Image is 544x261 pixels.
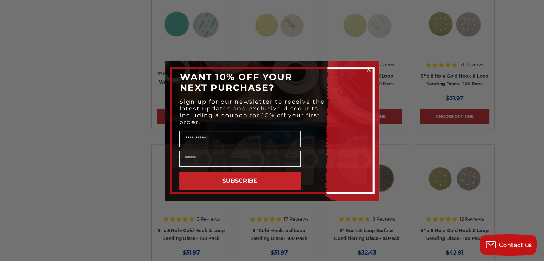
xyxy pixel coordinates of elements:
[179,172,301,190] button: SUBSCRIBE
[499,242,532,248] span: Contact us
[179,151,301,167] input: Email
[180,72,292,93] span: WANT 10% OFF YOUR NEXT PURCHASE?
[480,234,537,256] button: Contact us
[180,98,325,125] span: Sign up for our newsletter to receive the latest updates and exclusive discounts - including a co...
[365,66,372,73] button: Close dialog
